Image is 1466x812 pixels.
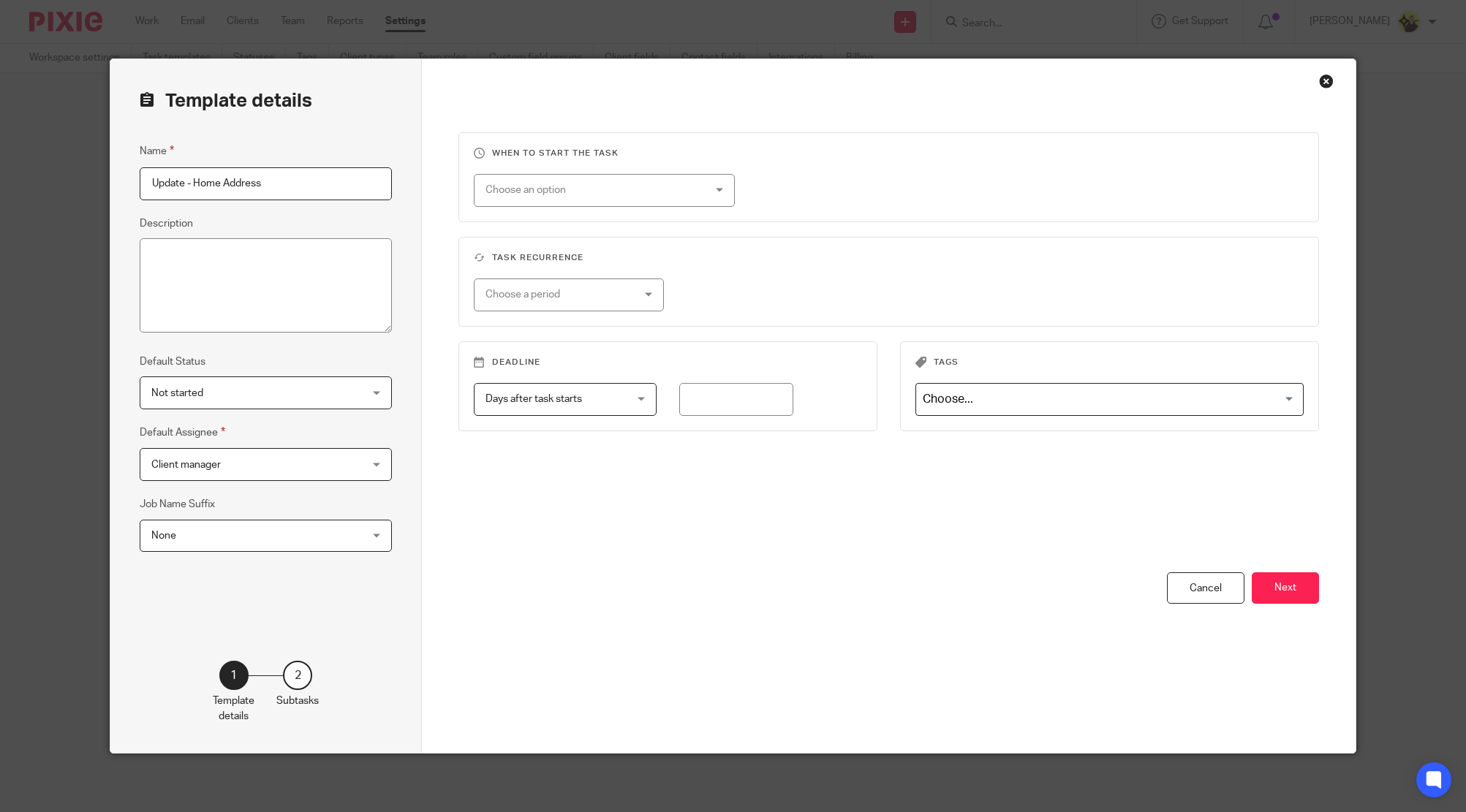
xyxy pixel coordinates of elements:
p: Template details [213,694,254,724]
h3: When to start the task [474,148,1304,159]
label: Job Name Suffix [140,497,215,512]
span: Not started [151,388,203,398]
div: Cancel [1167,572,1244,604]
label: Default Assignee [140,424,225,441]
span: None [151,531,176,541]
label: Default Status [140,354,205,369]
div: 1 [219,661,249,690]
div: Search for option [915,383,1304,416]
div: Choose an option [485,175,684,205]
h2: Template details [140,88,312,113]
span: Client manager [151,460,221,470]
button: Next [1252,572,1319,604]
div: Choose a period [485,279,628,310]
p: Subtasks [276,694,319,708]
label: Name [140,143,174,159]
h3: Tags [915,357,1304,368]
h3: Deadline [474,357,862,368]
div: Close this dialog window [1319,74,1334,88]
h3: Task recurrence [474,252,1304,264]
div: 2 [283,661,312,690]
label: Description [140,216,193,231]
input: Search for option [918,387,1295,412]
span: Days after task starts [485,394,582,404]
